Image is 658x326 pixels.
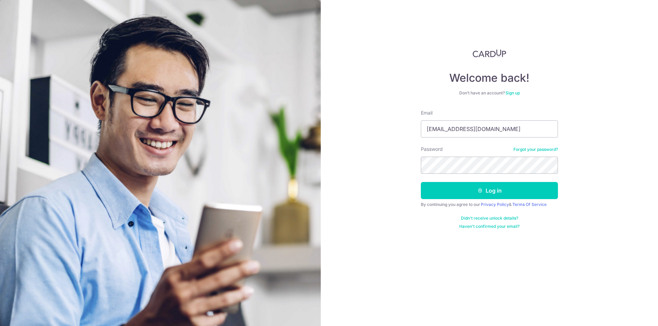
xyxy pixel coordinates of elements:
img: CardUp Logo [473,49,506,57]
h4: Welcome back! [421,71,558,85]
a: Haven't confirmed your email? [459,224,520,229]
div: Don’t have an account? [421,90,558,96]
input: Enter your Email [421,120,558,138]
a: Sign up [505,90,520,95]
div: By continuing you agree to our & [421,202,558,207]
a: Forgot your password? [513,147,558,152]
button: Log in [421,182,558,199]
label: Password [421,146,443,153]
a: Didn't receive unlock details? [461,216,518,221]
a: Privacy Policy [481,202,509,207]
a: Terms Of Service [512,202,547,207]
label: Email [421,109,432,116]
